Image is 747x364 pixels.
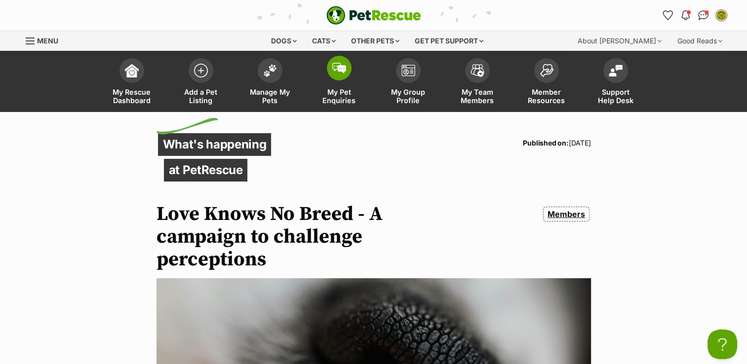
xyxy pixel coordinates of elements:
[263,64,277,77] img: manage-my-pets-icon-02211641906a0b7f246fdf0571729dbe1e7629f14944591b6c1af311fb30b64b.svg
[236,53,305,112] a: Manage My Pets
[26,31,65,49] a: Menu
[670,31,729,51] div: Good Reads
[305,53,374,112] a: My Pet Enquiries
[660,7,676,23] a: Favourites
[593,88,638,105] span: Support Help Desk
[455,88,500,105] span: My Team Members
[609,65,623,76] img: help-desk-icon-fdf02630f3aa405de69fd3d07c3f3aa587a6932b1a1747fa1d2bba05be0121f9.svg
[540,64,553,77] img: member-resources-icon-8e73f808a243e03378d46382f2149f9095a855e16c252ad45f914b54edf8863c.svg
[660,7,729,23] ul: Account quick links
[698,10,708,20] img: chat-41dd97257d64d25036548639549fe6c8038ab92f7586957e7f3b1b290dea8141.svg
[401,65,415,76] img: group-profile-icon-3fa3cf56718a62981997c0bc7e787c4b2cf8bcc04b72c1350f741eb67cf2f40e.svg
[326,6,421,25] a: PetRescue
[708,329,737,359] iframe: Help Scout Beacon - Open
[344,31,406,51] div: Other pets
[194,64,208,77] img: add-pet-listing-icon-0afa8454b4691262ce3f59096e99ab1cd57d4a30225e0717b998d2c9b9846f56.svg
[110,88,154,105] span: My Rescue Dashboard
[524,88,569,105] span: Member Resources
[179,88,223,105] span: Add a Pet Listing
[696,7,711,23] a: Conversations
[581,53,650,112] a: Support Help Desk
[523,139,568,147] strong: Published on:
[332,63,346,73] img: pet-enquiries-icon-7e3ad2cf08bfb03b45e93fb7055b45f3efa6380592205ae92323e6603595dc1f.svg
[317,88,361,105] span: My Pet Enquiries
[716,10,726,20] img: Luise Verhoeven profile pic
[713,7,729,23] button: My account
[678,7,694,23] button: Notifications
[326,6,421,25] img: logo-e224e6f780fb5917bec1dbf3a21bbac754714ae5b6737aabdf751b685950b380.svg
[158,133,272,156] p: What's happening
[305,31,343,51] div: Cats
[543,207,589,221] a: Members
[443,53,512,112] a: My Team Members
[571,31,668,51] div: About [PERSON_NAME]
[157,203,439,271] h1: Love Knows No Breed - A campaign to challenge perceptions
[164,159,248,182] p: at PetRescue
[37,36,58,45] span: Menu
[681,10,689,20] img: notifications-46538b983faf8c2785f20acdc204bb7945ddae34d4c08c2a6579f10ce5e182be.svg
[523,137,590,149] p: [DATE]
[512,53,581,112] a: Member Resources
[471,64,484,77] img: team-members-icon-5396bd8760b3fe7c0b43da4ab00e1e3bb1a5d9ba89233759b79545d2d3fc5d0d.svg
[408,31,490,51] div: Get pet support
[125,64,139,77] img: dashboard-icon-eb2f2d2d3e046f16d808141f083e7271f6b2e854fb5c12c21221c1fb7104beca.svg
[157,118,218,135] img: decorative flick
[166,53,236,112] a: Add a Pet Listing
[97,53,166,112] a: My Rescue Dashboard
[374,53,443,112] a: My Group Profile
[248,88,292,105] span: Manage My Pets
[386,88,431,105] span: My Group Profile
[264,31,304,51] div: Dogs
